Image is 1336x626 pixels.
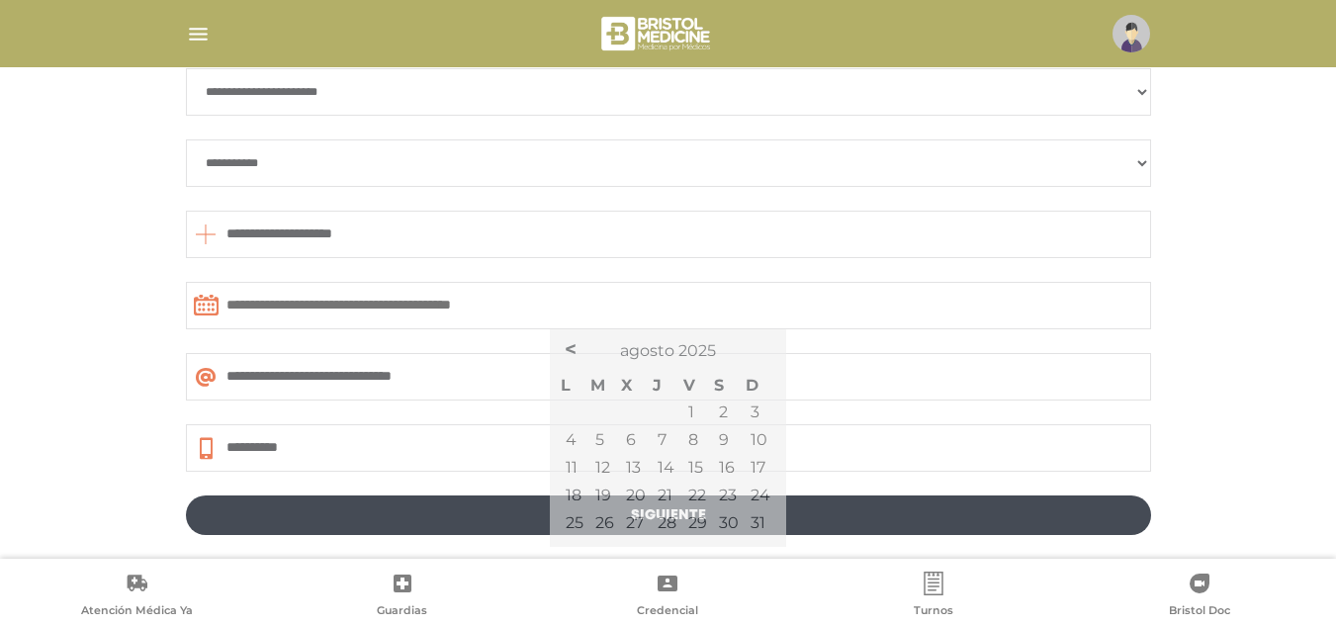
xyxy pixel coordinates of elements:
[595,430,604,449] a: 5
[801,572,1067,622] a: Turnos
[688,458,703,477] a: 15
[565,337,577,361] span: <
[688,430,698,449] a: 8
[751,513,765,532] span: 31
[658,513,676,532] span: 28
[595,458,610,477] a: 12
[751,402,759,421] a: 3
[688,402,694,421] a: 1
[566,430,577,449] a: 4
[751,458,765,477] a: 17
[653,376,662,395] span: jueves
[719,486,737,504] span: 23
[621,376,632,395] span: miércoles
[714,376,724,395] span: sábado
[1113,15,1150,52] img: profile-placeholder.svg
[1066,572,1332,622] a: Bristol Doc
[595,513,614,532] span: 26
[751,486,770,504] span: 24
[270,572,536,622] a: Guardias
[535,572,801,622] a: Credencial
[658,430,667,449] a: 7
[566,513,583,532] span: 25
[688,513,707,532] span: 29
[751,430,767,449] a: 10
[719,430,729,449] a: 9
[688,486,706,504] span: 22
[598,10,716,57] img: bristol-medicine-blanco.png
[658,458,674,477] a: 14
[4,572,270,622] a: Atención Médica Ya
[186,495,1151,535] a: Siguiente
[914,603,953,621] span: Turnos
[719,402,728,421] a: 2
[595,486,611,504] span: 19
[186,22,211,46] img: Cober_menu-lines-white.svg
[377,603,427,621] span: Guardias
[626,513,644,532] span: 27
[590,376,605,395] span: martes
[1169,603,1230,621] span: Bristol Doc
[626,486,646,504] span: 20
[561,376,571,395] span: lunes
[566,458,578,477] a: 11
[678,341,716,360] span: 2025
[637,603,698,621] span: Credencial
[81,603,193,621] span: Atención Médica Ya
[658,486,672,504] span: 21
[683,376,695,395] span: viernes
[620,341,674,360] span: agosto
[719,458,735,477] a: 16
[626,458,641,477] a: 13
[719,513,739,532] span: 30
[560,334,581,364] a: <
[746,376,758,395] span: domingo
[566,486,581,504] span: 18
[626,430,636,449] a: 6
